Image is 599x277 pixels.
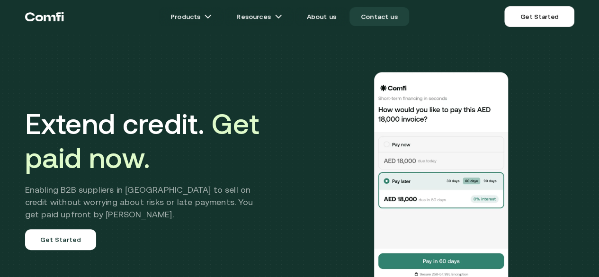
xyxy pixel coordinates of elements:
a: Get Started [25,229,97,250]
a: Contact us [349,7,409,26]
a: About us [295,7,348,26]
a: Productsarrow icons [159,7,223,26]
h2: Enabling B2B suppliers in [GEOGRAPHIC_DATA] to sell on credit without worrying about risks or lat... [25,184,267,221]
h1: Extend credit. [25,107,267,175]
a: Return to the top of the Comfi home page [25,2,64,31]
a: Get Started [504,6,574,27]
img: arrow icons [204,13,212,20]
a: Resourcesarrow icons [225,7,293,26]
img: arrow icons [275,13,282,20]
